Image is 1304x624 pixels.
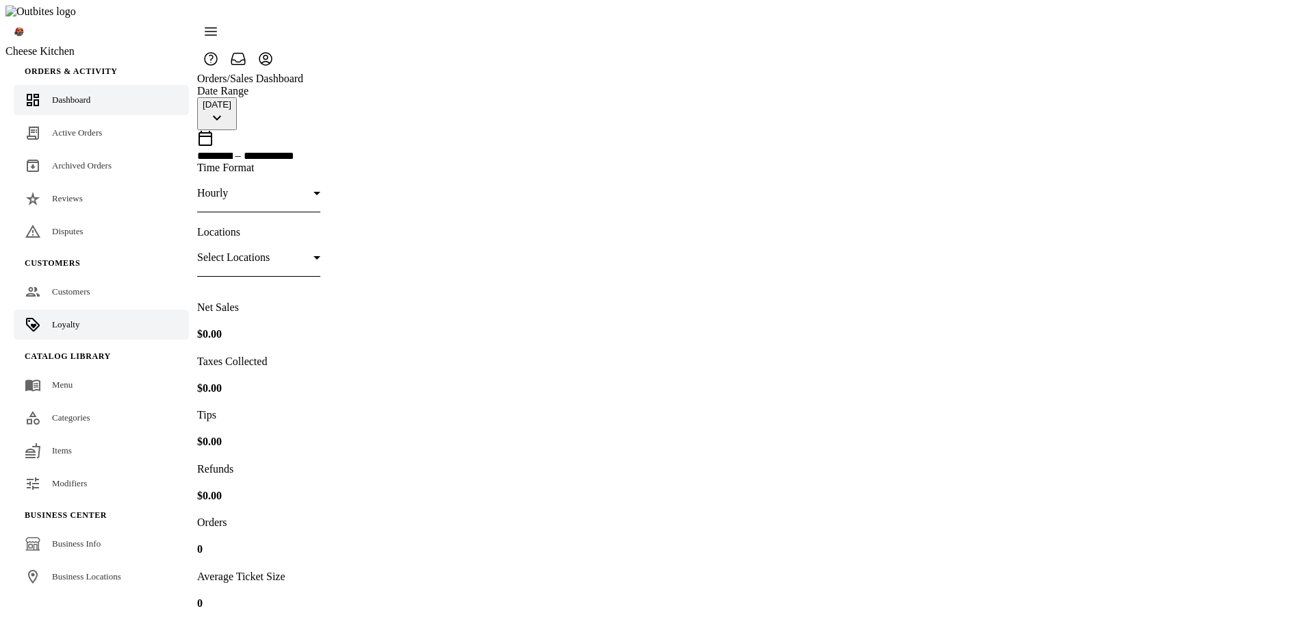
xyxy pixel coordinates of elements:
a: Items [14,436,189,466]
a: Categories [14,403,189,433]
p: Net Sales [197,301,1288,314]
span: – [235,149,241,162]
div: [DATE] [203,99,231,110]
span: Select Locations [197,251,270,263]
h4: $0.00 [197,490,1288,502]
h4: 0 [197,597,1288,610]
span: Archived Orders [52,160,112,171]
a: Menu [14,370,189,400]
img: Outbites logo [5,5,76,18]
span: / [227,73,230,84]
span: Reviews [52,193,83,203]
span: Catalog Library [25,351,111,361]
a: Disputes [14,216,189,247]
span: Categories [52,412,90,423]
a: Business Locations [14,562,189,592]
a: Dashboard [14,85,189,115]
a: Loyalty [14,310,189,340]
span: Disputes [52,226,84,236]
h4: 0 [197,543,1288,556]
span: Business Info [52,538,101,549]
p: Orders [197,516,1288,529]
p: Average Ticket Size [197,571,1288,583]
span: Customers [52,286,90,297]
a: Modifiers [14,469,189,499]
span: Loyalty [52,319,79,329]
p: Refunds [197,463,1288,475]
h4: $0.00 [197,382,1288,395]
a: Active Orders [14,118,189,148]
span: Menu [52,379,73,390]
span: Hourly [197,187,228,199]
a: Sales Dashboard [230,73,303,84]
span: Modifiers [52,478,87,488]
span: Dashboard [52,95,90,105]
div: Locations [197,226,1288,238]
span: Business Locations [52,571,121,582]
a: Reviews [14,184,189,214]
div: Time Format [197,162,1288,174]
a: Archived Orders [14,151,189,181]
div: Date Range [197,85,1288,97]
span: Business Center [25,510,107,520]
a: Business Info [14,529,189,559]
a: Customers [14,277,189,307]
h4: $0.00 [197,436,1288,448]
h4: $0.00 [197,328,1288,340]
a: Orders [197,73,227,84]
p: Tips [197,409,1288,421]
span: Customers [25,258,80,268]
div: Cheese Kitchen [5,45,197,58]
span: Orders & Activity [25,66,118,76]
p: Taxes Collected [197,355,1288,368]
span: Active Orders [52,127,102,138]
button: [DATE] [197,97,237,130]
span: Items [52,445,72,455]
